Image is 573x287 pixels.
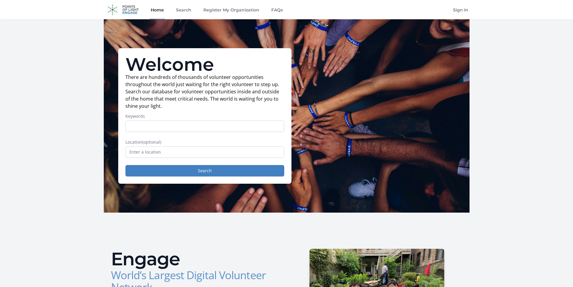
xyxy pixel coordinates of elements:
[142,139,161,145] span: (optional)
[125,146,284,158] input: Enter a location
[125,55,284,73] h1: Welcome
[125,113,284,119] label: Keywords
[125,165,284,176] button: Search
[125,73,284,110] p: There are hundreds of thousands of volunteer opportunities throughout the world just waiting for ...
[111,250,282,268] h2: Engage
[125,139,284,145] label: Location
